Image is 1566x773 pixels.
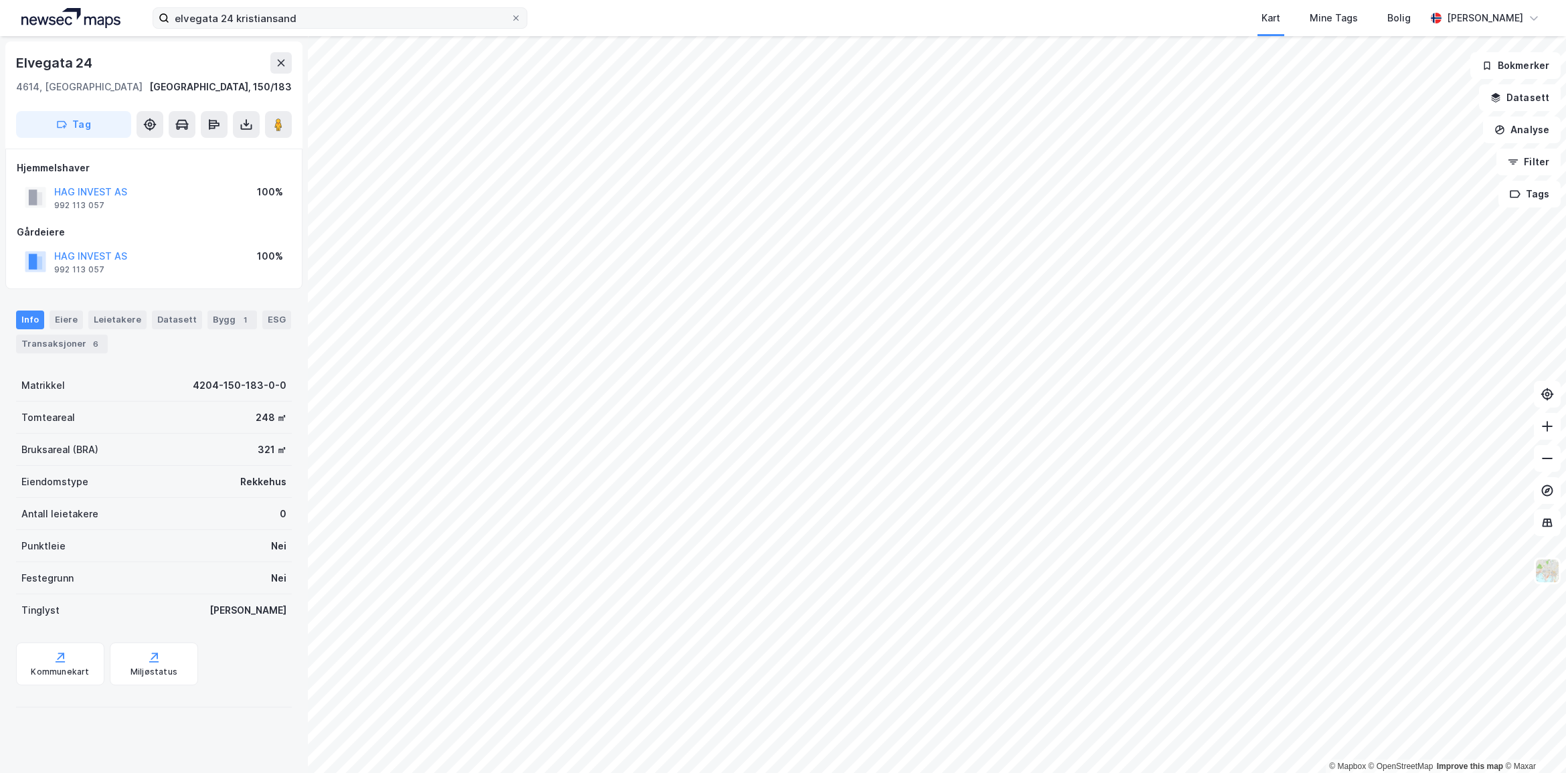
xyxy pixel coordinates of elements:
[152,311,202,329] div: Datasett
[50,311,83,329] div: Eiere
[21,410,75,426] div: Tomteareal
[1261,10,1280,26] div: Kart
[21,474,88,490] div: Eiendomstype
[1496,149,1561,175] button: Filter
[240,474,286,490] div: Rekkehus
[54,264,104,275] div: 992 113 057
[1470,52,1561,79] button: Bokmerker
[17,224,291,240] div: Gårdeiere
[238,313,252,327] div: 1
[257,184,283,200] div: 100%
[16,79,143,95] div: 4614, [GEOGRAPHIC_DATA]
[258,442,286,458] div: 321 ㎡
[1387,10,1411,26] div: Bolig
[54,200,104,211] div: 992 113 057
[21,602,60,618] div: Tinglyst
[207,311,257,329] div: Bygg
[16,111,131,138] button: Tag
[16,52,95,74] div: Elvegata 24
[169,8,511,28] input: Søk på adresse, matrikkel, gårdeiere, leietakere eller personer
[21,8,120,28] img: logo.a4113a55bc3d86da70a041830d287a7e.svg
[1447,10,1523,26] div: [PERSON_NAME]
[21,570,74,586] div: Festegrunn
[16,335,108,353] div: Transaksjoner
[16,311,44,329] div: Info
[193,377,286,394] div: 4204-150-183-0-0
[21,538,66,554] div: Punktleie
[1437,762,1503,771] a: Improve this map
[31,667,89,677] div: Kommunekart
[149,79,292,95] div: [GEOGRAPHIC_DATA], 150/183
[280,506,286,522] div: 0
[17,160,291,176] div: Hjemmelshaver
[1498,181,1561,207] button: Tags
[271,538,286,554] div: Nei
[1310,10,1358,26] div: Mine Tags
[21,506,98,522] div: Antall leietakere
[1483,116,1561,143] button: Analyse
[89,337,102,351] div: 6
[1329,762,1366,771] a: Mapbox
[21,377,65,394] div: Matrikkel
[1535,558,1560,584] img: Z
[130,667,177,677] div: Miljøstatus
[88,311,147,329] div: Leietakere
[262,311,291,329] div: ESG
[1499,709,1566,773] div: Kontrollprogram for chat
[257,248,283,264] div: 100%
[1499,709,1566,773] iframe: Chat Widget
[271,570,286,586] div: Nei
[21,442,98,458] div: Bruksareal (BRA)
[209,602,286,618] div: [PERSON_NAME]
[256,410,286,426] div: 248 ㎡
[1369,762,1433,771] a: OpenStreetMap
[1479,84,1561,111] button: Datasett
